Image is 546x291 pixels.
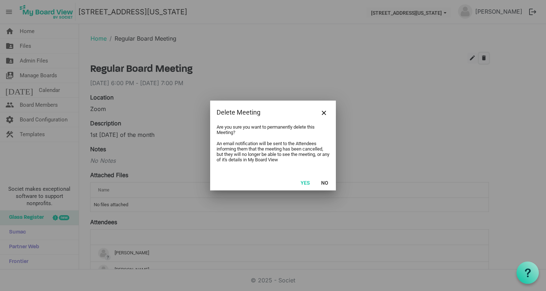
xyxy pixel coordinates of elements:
div: Delete Meeting [217,107,307,118]
button: No [316,177,333,188]
p: Are you sure you want to permanently delete this Meeting? [217,124,329,135]
button: Yes [296,177,314,188]
p: An email notification will be sent to the Attendees informing them that the meeting has been canc... [217,141,329,162]
button: Close [319,107,329,118]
